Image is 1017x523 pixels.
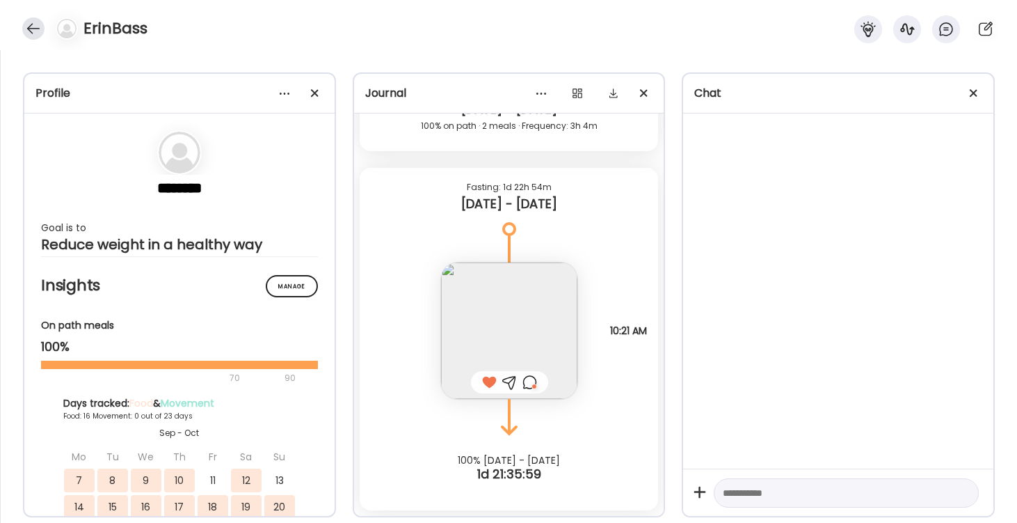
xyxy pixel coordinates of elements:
div: 10 [164,469,195,492]
h4: ErinBass [83,17,147,40]
div: 100% on path · 2 meals · Frequency: 3h 4m [371,118,648,134]
div: Fasting: 1d 22h 54m [371,179,648,196]
div: Food: 16 Movement: 0 out of 23 days [63,411,296,421]
div: Manage [266,275,318,297]
div: 12 [231,469,262,492]
img: bg-avatar-default.svg [159,132,200,173]
div: On path meals [41,318,318,333]
div: Th [164,445,195,469]
div: Goal is to [41,219,318,236]
div: 13 [264,469,295,492]
div: 70 [41,370,280,387]
div: 100% [41,338,318,355]
img: images%2FIFFD6Lp5OJYCWt9NgWjrgf5tujb2%2F3AP8aQNgaBZandmtBL00%2Fb3hFGyXhpVV2JzPQqAWn_240 [441,263,577,399]
div: Su [264,445,295,469]
img: bg-avatar-default.svg [57,19,77,38]
div: 7 [64,469,95,492]
div: Days tracked: & [63,396,296,411]
div: 1d 21:35:59 [354,466,664,483]
div: 11 [198,469,228,492]
div: Tu [97,445,128,469]
div: Journal [365,85,653,102]
div: Profile [35,85,323,102]
div: 19 [231,495,262,519]
div: 14 [64,495,95,519]
span: Movement [161,396,214,410]
div: 9 [131,469,161,492]
div: Fr [198,445,228,469]
div: 15 [97,495,128,519]
div: We [131,445,161,469]
div: 90 [283,370,297,387]
div: 100% [DATE] - [DATE] [354,455,664,466]
div: 20 [264,495,295,519]
span: Food [129,396,153,410]
div: Sa [231,445,262,469]
div: 18 [198,495,228,519]
div: Sep - Oct [63,427,296,439]
div: [DATE] - [DATE] [371,196,648,212]
span: 10:21 AM [610,325,647,337]
div: Chat [694,85,982,102]
h2: Insights [41,275,318,296]
div: Reduce weight in a healthy way [41,236,318,253]
div: 8 [97,469,128,492]
div: 17 [164,495,195,519]
div: Mo [64,445,95,469]
div: 16 [131,495,161,519]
